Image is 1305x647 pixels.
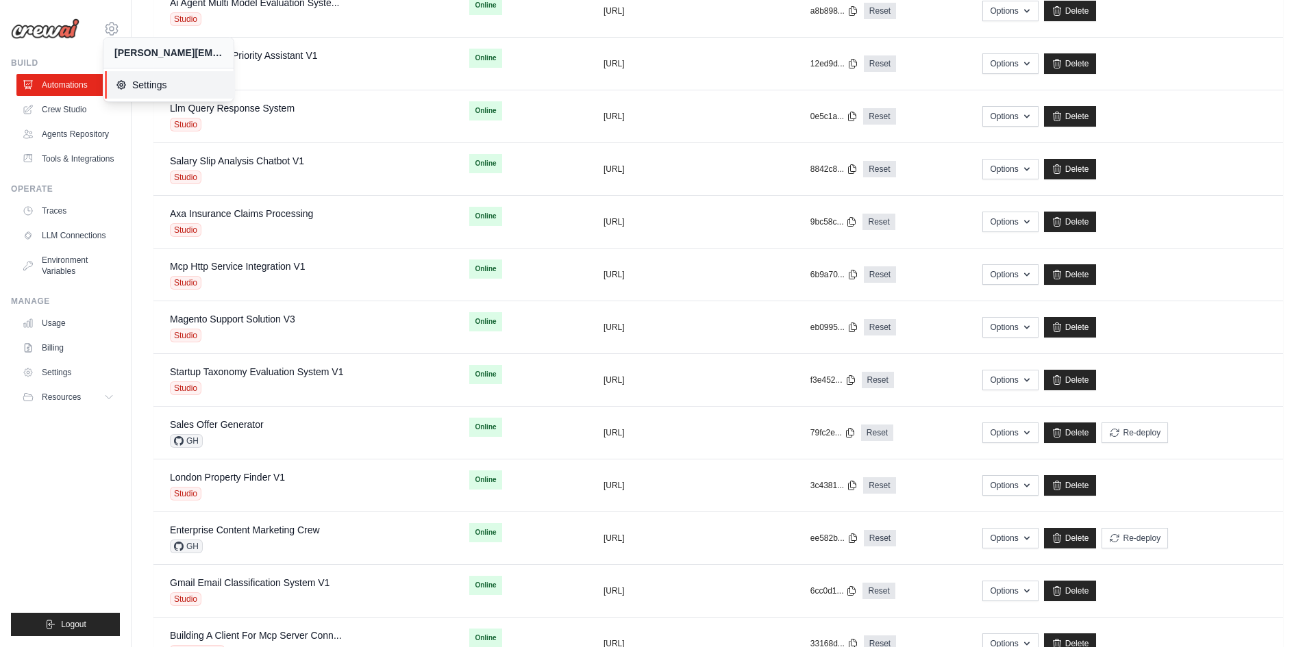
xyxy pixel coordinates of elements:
[469,418,501,437] span: Online
[810,427,856,438] button: 79fc2e...
[469,49,501,68] span: Online
[810,269,858,280] button: 6b9a70...
[105,71,235,99] a: Settings
[1102,528,1168,548] button: Re-deploy
[862,372,894,388] a: Reset
[1044,475,1097,496] a: Delete
[810,58,858,69] button: 12ed9d...
[864,266,896,283] a: Reset
[16,249,120,282] a: Environment Variables
[16,74,120,96] a: Automations
[170,170,201,184] span: Studio
[16,312,120,334] a: Usage
[469,365,501,384] span: Online
[469,207,501,226] span: Online
[1044,1,1097,21] a: Delete
[1044,264,1097,285] a: Delete
[982,1,1038,21] button: Options
[1044,159,1097,179] a: Delete
[982,106,1038,127] button: Options
[116,78,224,92] span: Settings
[11,58,120,68] div: Build
[982,159,1038,179] button: Options
[982,264,1038,285] button: Options
[810,585,858,596] button: 6cc0d1...
[982,317,1038,338] button: Options
[16,123,120,145] a: Agents Repository
[11,296,120,307] div: Manage
[469,259,501,279] span: Online
[16,225,120,246] a: LLM Connections
[863,161,895,177] a: Reset
[170,314,295,325] a: Magento Support Solution V3
[170,155,304,166] a: Salary Slip Analysis Chatbot V1
[170,12,201,26] span: Studio
[11,613,120,636] button: Logout
[864,3,896,19] a: Reset
[16,200,120,222] a: Traces
[1044,317,1097,338] a: Delete
[469,523,501,542] span: Online
[170,540,203,553] span: GH
[469,154,501,173] span: Online
[1102,422,1168,443] button: Re-deploy
[810,5,858,16] button: a8b898...
[170,419,264,430] a: Sales Offer Generator
[11,183,120,194] div: Operate
[42,392,81,403] span: Resources
[864,530,896,546] a: Reset
[982,475,1038,496] button: Options
[170,103,295,114] a: Llm Query Response System
[170,276,201,290] span: Studio
[863,477,895,494] a: Reset
[810,164,858,175] button: 8842c8...
[469,470,501,490] span: Online
[863,108,895,125] a: Reset
[170,472,285,483] a: London Property Finder V1
[170,592,201,606] span: Studio
[170,261,306,272] a: Mcp Http Service Integration V1
[469,312,501,331] span: Online
[1044,422,1097,443] a: Delete
[170,50,318,61] a: Outlook Email Priority Assistant V1
[982,528,1038,548] button: Options
[810,322,858,333] button: eb0995...
[61,619,86,630] span: Logout
[16,337,120,359] a: Billing
[170,381,201,395] span: Studio
[170,366,343,377] a: Startup Taxonomy Evaluation System V1
[170,630,342,641] a: Building A Client For Mcp Server Conn...
[810,533,858,544] button: ee582b...
[16,99,120,120] a: Crew Studio
[16,148,120,170] a: Tools & Integrations
[810,480,858,491] button: 3c4381...
[16,361,120,383] a: Settings
[170,208,313,219] a: Axa Insurance Claims Processing
[170,223,201,237] span: Studio
[982,581,1038,601] button: Options
[469,101,501,120] span: Online
[810,216,858,227] button: 9bc58c...
[861,424,893,441] a: Reset
[1044,106,1097,127] a: Delete
[862,583,895,599] a: Reset
[810,111,858,122] button: 0e5c1a...
[469,576,501,595] span: Online
[170,329,201,342] span: Studio
[1044,370,1097,390] a: Delete
[864,55,896,72] a: Reset
[862,214,895,230] a: Reset
[1044,528,1097,548] a: Delete
[16,386,120,408] button: Resources
[1044,53,1097,74] a: Delete
[11,18,79,39] img: Logo
[810,375,856,385] button: f3e452...
[1044,212,1097,232] a: Delete
[982,212,1038,232] button: Options
[170,434,203,448] span: GH
[170,577,330,588] a: Gmail Email Classification System V1
[982,422,1038,443] button: Options
[114,46,223,60] div: [PERSON_NAME][EMAIL_ADDRESS][PERSON_NAME][DOMAIN_NAME]
[864,319,896,335] a: Reset
[170,118,201,131] span: Studio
